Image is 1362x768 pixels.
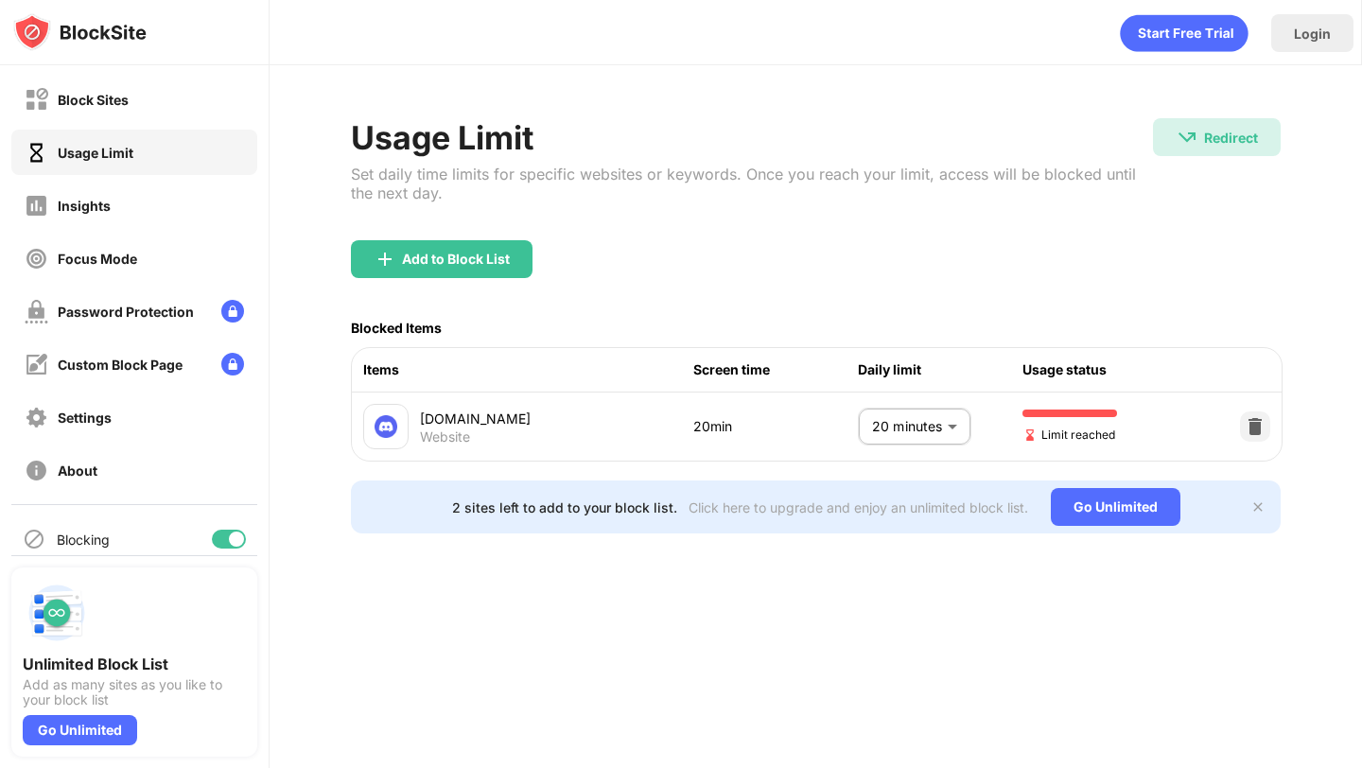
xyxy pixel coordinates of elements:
div: Blocked Items [351,320,442,336]
div: 2 sites left to add to your block list. [452,499,677,515]
img: logo-blocksite.svg [13,13,147,51]
div: Usage Limit [351,118,1152,157]
div: Password Protection [58,304,194,320]
div: Screen time [693,359,858,380]
div: Blocking [57,532,110,548]
img: customize-block-page-off.svg [25,353,48,376]
img: settings-off.svg [25,406,48,429]
img: about-off.svg [25,459,48,482]
div: Login [1294,26,1331,42]
img: favicons [375,415,397,438]
div: Focus Mode [58,251,137,267]
div: Items [363,359,692,380]
div: Go Unlimited [23,715,137,745]
div: 20min [693,416,858,437]
div: Unlimited Block List [23,655,246,673]
div: Add as many sites as you like to your block list [23,677,246,707]
div: Go Unlimited [1051,488,1180,526]
div: Block Sites [58,92,129,108]
span: Limit reached [1022,426,1115,444]
div: animation [1120,14,1248,52]
div: Usage status [1022,359,1187,380]
div: About [58,463,97,479]
div: Set daily time limits for specific websites or keywords. Once you reach your limit, access will b... [351,165,1152,202]
div: Insights [58,198,111,214]
p: 20 minutes [872,416,940,437]
div: Settings [58,410,112,426]
div: Daily limit [858,359,1022,380]
div: Custom Block Page [58,357,183,373]
img: time-usage-on.svg [25,141,48,165]
img: blocking-icon.svg [23,528,45,550]
img: lock-menu.svg [221,353,244,375]
div: Redirect [1204,130,1258,146]
img: x-button.svg [1250,499,1266,515]
div: Website [420,428,470,445]
div: Click here to upgrade and enjoy an unlimited block list. [689,499,1028,515]
div: Add to Block List [402,252,510,267]
img: password-protection-off.svg [25,300,48,323]
div: Usage Limit [58,145,133,161]
img: focus-off.svg [25,247,48,271]
img: block-off.svg [25,88,48,112]
img: insights-off.svg [25,194,48,218]
img: hourglass-end.svg [1022,428,1038,443]
div: [DOMAIN_NAME] [420,409,692,428]
img: lock-menu.svg [221,300,244,323]
img: push-block-list.svg [23,579,91,647]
